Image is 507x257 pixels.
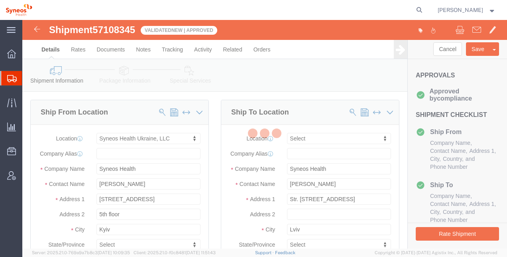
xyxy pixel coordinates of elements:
[375,249,497,256] span: Copyright © [DATE]-[DATE] Agistix Inc., All Rights Reserved
[98,250,130,255] span: [DATE] 10:09:35
[437,5,496,15] button: [PERSON_NAME]
[438,6,483,14] span: Oksana Tsankova
[275,250,295,255] a: Feedback
[186,250,216,255] span: [DATE] 11:51:43
[255,250,275,255] a: Support
[134,250,216,255] span: Client: 2025.21.0-f0c8481
[6,4,32,16] img: logo
[32,250,130,255] span: Server: 2025.21.0-769a9a7b8c3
